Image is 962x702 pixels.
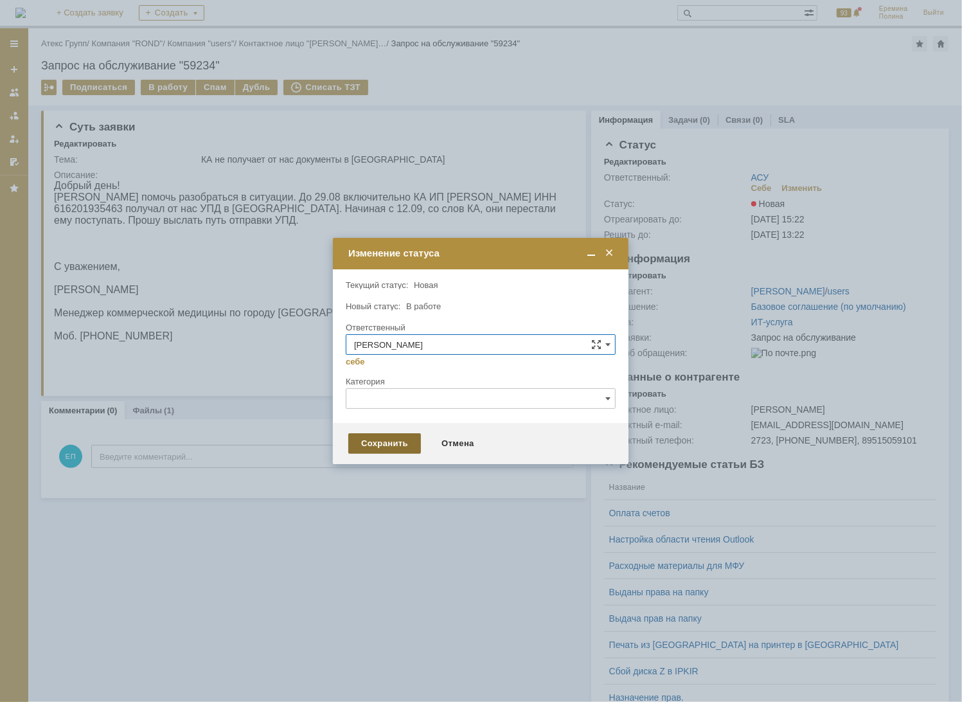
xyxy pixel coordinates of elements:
[346,301,401,311] label: Новый статус:
[585,248,598,259] span: Свернуть (Ctrl + M)
[414,280,438,290] span: Новая
[346,280,408,290] label: Текущий статус:
[406,301,441,311] span: В работе
[591,339,601,350] span: Сложная форма
[603,248,616,259] span: Закрыть
[346,323,613,332] div: Ответственный
[348,248,616,259] div: Изменение статуса
[346,357,365,367] a: себе
[346,377,613,386] div: Категория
